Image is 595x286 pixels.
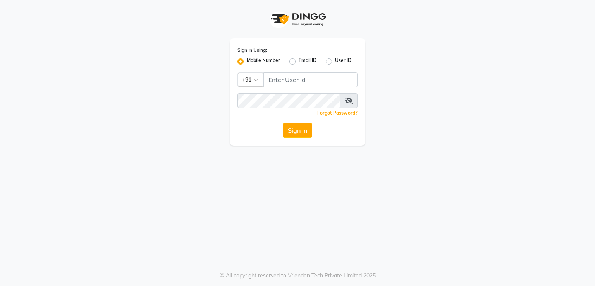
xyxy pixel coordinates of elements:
[267,8,328,31] img: logo1.svg
[299,57,316,66] label: Email ID
[247,57,280,66] label: Mobile Number
[283,123,312,138] button: Sign In
[335,57,351,66] label: User ID
[317,110,358,116] a: Forgot Password?
[237,93,340,108] input: Username
[237,47,267,54] label: Sign In Using:
[263,72,358,87] input: Username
